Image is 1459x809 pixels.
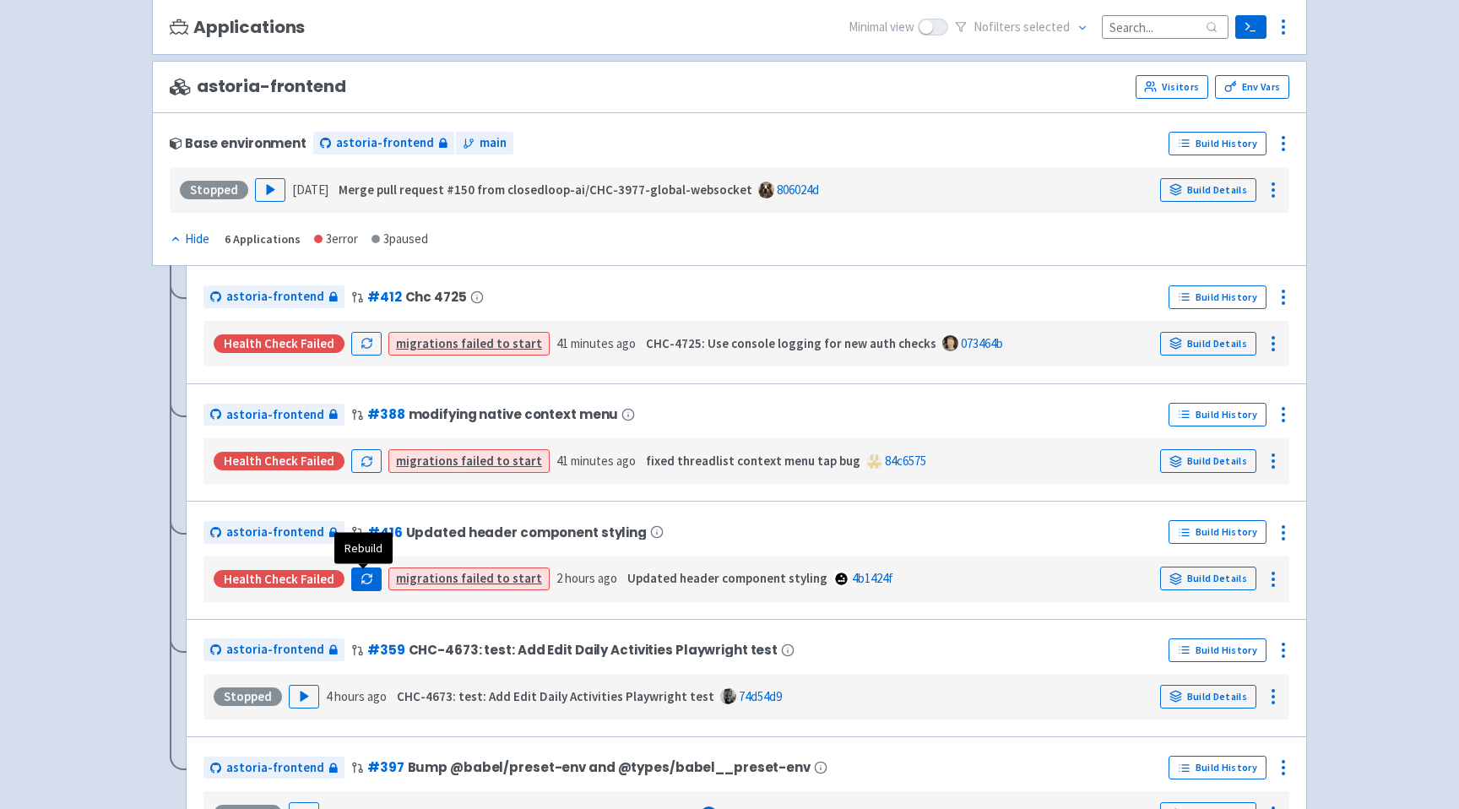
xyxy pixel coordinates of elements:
[180,181,248,199] div: Stopped
[313,132,454,155] a: astoria-frontend
[225,230,301,249] div: 6 Applications
[974,18,1070,37] span: No filter s
[214,570,344,589] div: Health check failed
[214,334,344,353] div: Health check failed
[1169,132,1266,155] a: Build History
[1023,19,1070,35] span: selected
[170,77,345,96] span: astoria-frontend
[1102,15,1228,38] input: Search...
[456,132,513,155] a: main
[480,133,507,153] span: main
[367,524,403,541] a: #416
[336,133,434,153] span: astoria-frontend
[372,230,428,249] div: 3 paused
[852,570,893,586] a: 4b1424f
[214,452,344,470] div: Health check failed
[367,641,405,659] a: #359
[1169,756,1266,779] a: Build History
[170,230,209,249] div: Hide
[1160,178,1256,202] a: Build Details
[339,182,752,198] strong: Merge pull request #150 from closedloop-ai/CHC-3977-global-websocket
[367,758,404,776] a: #397
[170,230,211,249] button: Hide
[406,525,647,540] span: Updated header component styling
[226,405,324,425] span: astoria-frontend
[409,643,778,657] span: CHC-4673: test: Add Edit Daily Activities Playwright test
[646,335,936,351] strong: CHC-4725: Use console logging for new auth checks
[289,685,319,709] button: Play
[1136,75,1208,99] a: Visitors
[739,688,782,704] a: 74d54d9
[203,285,344,308] a: astoria-frontend
[367,288,402,306] a: #412
[292,182,328,198] time: [DATE]
[396,335,542,351] a: migrations failed to start
[1169,638,1266,662] a: Build History
[405,290,467,304] span: Chc 4725
[203,757,344,779] a: astoria-frontend
[226,287,324,307] span: astoria-frontend
[226,758,324,778] span: astoria-frontend
[408,760,811,774] span: Bump @babel/preset-env and @types/babel__preset-env
[646,453,860,469] strong: fixed threadlist context menu tap bug
[1169,285,1266,309] a: Build History
[1169,520,1266,544] a: Build History
[255,178,285,202] button: Play
[214,687,282,706] div: Stopped
[556,335,636,351] time: 41 minutes ago
[885,453,926,469] a: 84c6575
[170,136,306,150] div: Base environment
[1160,685,1256,709] a: Build Details
[396,453,542,469] a: migrations failed to start
[627,570,827,586] strong: Updated header component styling
[409,407,619,421] span: modifying native context menu
[556,453,636,469] time: 41 minutes ago
[326,688,387,704] time: 4 hours ago
[849,18,914,37] span: Minimal view
[556,570,617,586] time: 2 hours ago
[203,638,344,661] a: astoria-frontend
[1160,567,1256,590] a: Build Details
[1215,75,1289,99] a: Env Vars
[314,230,358,249] div: 3 error
[396,453,458,469] strong: migrations
[203,404,344,426] a: astoria-frontend
[1235,15,1266,39] a: Terminal
[961,335,1003,351] a: 073464b
[1160,449,1256,473] a: Build Details
[1160,332,1256,356] a: Build Details
[367,405,405,423] a: #388
[170,18,305,37] h3: Applications
[396,335,458,351] strong: migrations
[777,182,819,198] a: 806024d
[226,523,324,542] span: astoria-frontend
[203,521,344,544] a: astoria-frontend
[397,688,714,704] strong: CHC-4673: test: Add Edit Daily Activities Playwright test
[396,570,458,586] strong: migrations
[1169,403,1266,426] a: Build History
[226,640,324,660] span: astoria-frontend
[396,570,542,586] a: migrations failed to start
